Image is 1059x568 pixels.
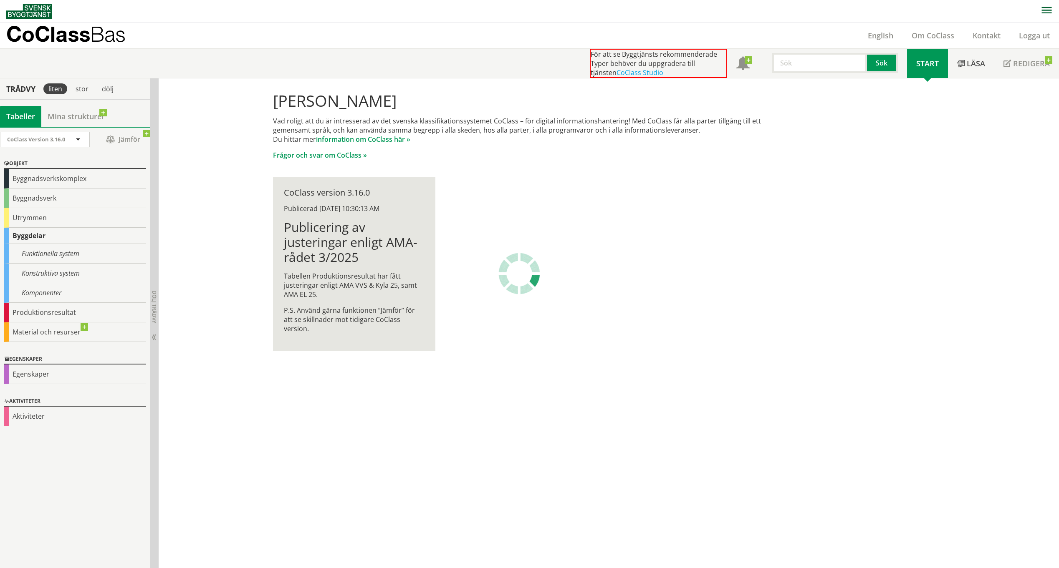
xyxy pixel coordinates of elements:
[4,244,146,264] div: Funktionella system
[4,159,146,169] div: Objekt
[948,49,994,78] a: Läsa
[4,322,146,342] div: Material och resurser
[273,116,786,144] p: Vad roligt att du är intresserad av det svenska klassifikationssystemet CoClass – för digital inf...
[590,49,727,78] div: För att se Byggtjänsts rekommenderade Typer behöver du uppgradera till tjänsten
[2,84,40,93] div: Trädvy
[4,208,146,228] div: Utrymmen
[7,136,65,143] span: CoClass Version 3.16.0
[4,188,146,208] div: Byggnadsverk
[963,30,1010,40] a: Kontakt
[4,407,146,426] div: Aktiviteter
[4,228,146,244] div: Byggdelar
[916,58,939,68] span: Start
[617,68,663,77] a: CoClass Studio
[1010,30,1059,40] a: Logga ut
[43,83,67,94] div: liten
[273,91,786,110] h1: [PERSON_NAME]
[4,364,146,384] div: Egenskaper
[736,58,750,71] span: Notifikationer
[284,220,425,265] h1: Publicering av justeringar enligt AMA-rådet 3/2025
[867,53,898,73] button: Sök
[1013,58,1050,68] span: Redigera
[284,188,425,197] div: CoClass version 3.16.0
[498,253,540,294] img: Laddar
[902,30,963,40] a: Om CoClass
[859,30,902,40] a: English
[284,271,425,299] p: Tabellen Produktionsresultat har fått justeringar enligt AMA VVS & Kyla 25, samt AMA EL 25.
[967,58,985,68] span: Läsa
[4,264,146,283] div: Konstruktiva system
[97,83,119,94] div: dölj
[4,303,146,322] div: Produktionsresultat
[4,169,146,188] div: Byggnadsverkskomplex
[273,151,367,160] a: Frågor och svar om CoClass »
[772,53,867,73] input: Sök
[6,29,126,39] p: CoClass
[316,135,410,144] a: information om CoClass här »
[284,204,425,213] div: Publicerad [DATE] 10:30:13 AM
[90,22,126,46] span: Bas
[41,106,111,127] a: Mina strukturer
[151,291,158,323] span: Dölj trädvy
[994,49,1059,78] a: Redigera
[98,132,148,147] span: Jämför
[4,354,146,364] div: Egenskaper
[6,4,52,19] img: Svensk Byggtjänst
[907,49,948,78] a: Start
[284,306,425,333] p: P.S. Använd gärna funktionen ”Jämför” för att se skillnader mot tidigare CoClass version.
[6,23,144,48] a: CoClassBas
[71,83,94,94] div: stor
[4,283,146,303] div: Komponenter
[4,397,146,407] div: Aktiviteter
